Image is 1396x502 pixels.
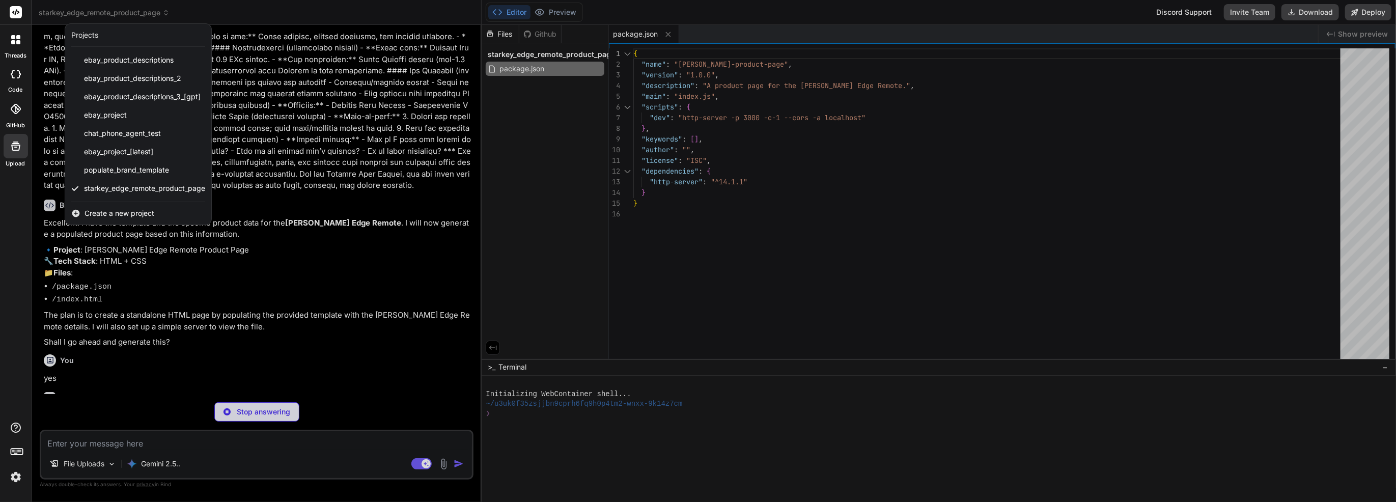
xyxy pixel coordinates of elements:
img: settings [7,468,24,486]
label: GitHub [6,121,25,130]
label: Upload [6,159,25,168]
span: ebay_product_descriptions_3_[gpt] [84,92,201,102]
span: ebay_product_descriptions [84,55,174,65]
label: threads [5,51,26,60]
label: code [9,86,23,94]
span: populate_brand_template [84,165,169,175]
span: ebay_project [84,110,127,120]
span: starkey_edge_remote_product_page [84,183,205,193]
span: ebay_product_descriptions_2 [84,73,181,83]
span: chat_phone_agent_test [84,128,161,138]
div: Projects [71,30,98,40]
span: Create a new project [85,208,154,218]
span: ebay_project_[latest] [84,147,153,157]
